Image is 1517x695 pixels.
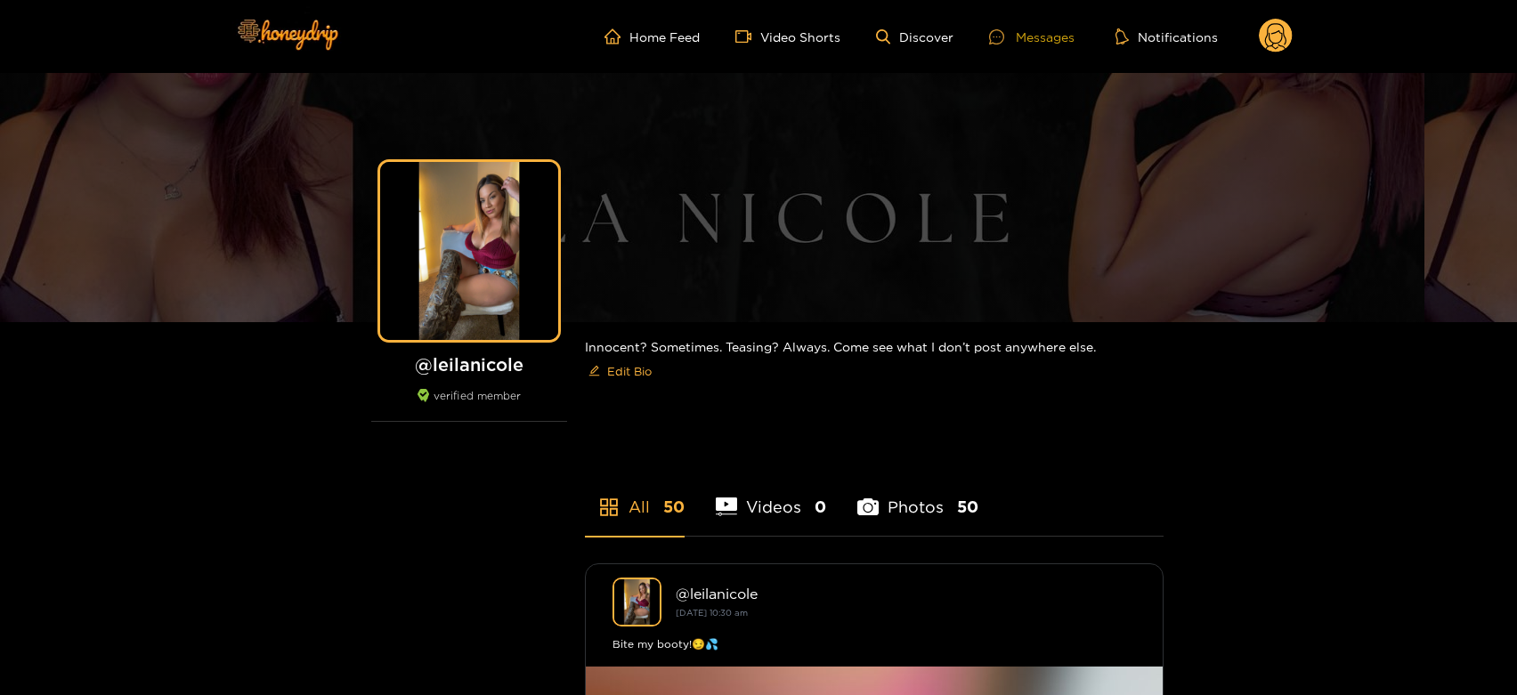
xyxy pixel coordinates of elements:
[598,497,620,518] span: appstore
[735,28,760,44] span: video-camera
[588,365,600,378] span: edit
[607,362,652,380] span: Edit Bio
[676,586,1136,602] div: @ leilanicole
[663,496,685,518] span: 50
[612,578,661,626] img: leilanicole
[735,28,840,44] a: Video Shorts
[815,496,826,518] span: 0
[676,608,748,618] small: [DATE] 10:30 am
[604,28,700,44] a: Home Feed
[604,28,629,44] span: home
[371,389,567,422] div: verified member
[876,29,953,44] a: Discover
[585,357,655,385] button: editEdit Bio
[989,27,1075,47] div: Messages
[585,322,1164,400] div: Innocent? Sometimes. Teasing? Always. Come see what I don’t post anywhere else.
[585,456,685,536] li: All
[857,456,978,536] li: Photos
[1110,28,1223,45] button: Notifications
[716,456,826,536] li: Videos
[957,496,978,518] span: 50
[371,353,567,376] h1: @ leilanicole
[612,635,1136,653] div: Bite my booty!😏💦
